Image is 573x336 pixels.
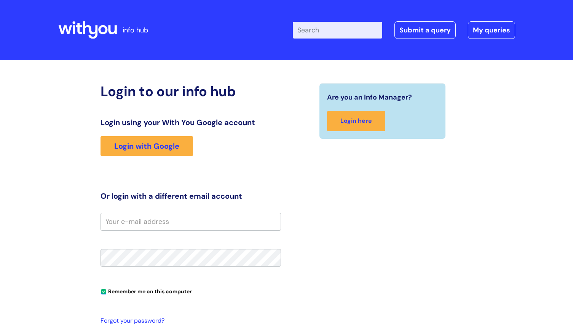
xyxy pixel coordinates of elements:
[101,286,192,295] label: Remember me on this computer
[101,118,281,127] h3: Login using your With You Google account
[101,289,106,294] input: Remember me on this computer
[327,91,412,103] span: Are you an Info Manager?
[101,213,281,230] input: Your e-mail address
[327,111,385,131] a: Login here
[101,136,193,156] a: Login with Google
[101,191,281,201] h3: Or login with a different email account
[123,24,148,36] p: info hub
[101,285,281,297] div: You can uncheck this option if you're logging in from a shared device
[468,21,515,39] a: My queries
[101,315,277,326] a: Forgot your password?
[394,21,456,39] a: Submit a query
[293,22,382,39] input: Search
[101,83,281,100] h2: Login to our info hub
